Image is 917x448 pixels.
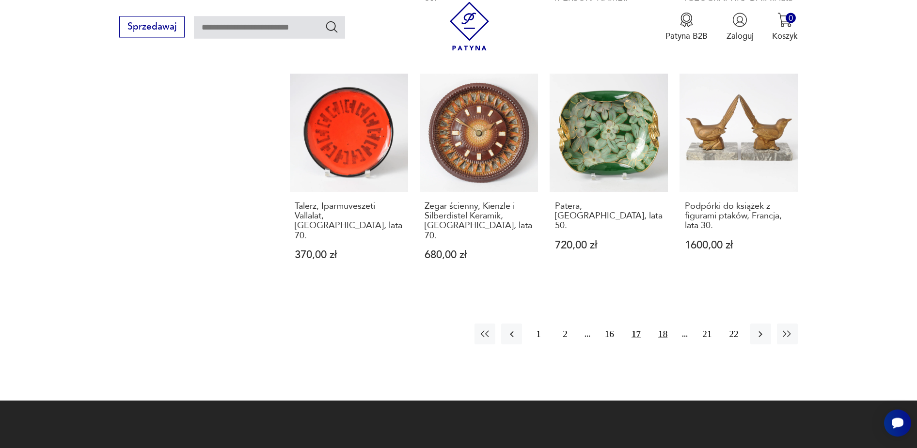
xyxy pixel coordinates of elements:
[555,240,663,250] p: 720,00 zł
[777,12,792,27] img: Ikona koszyka
[425,201,533,241] h3: Zegar ścienny, Kienzle i Silberdistel Keramik, [GEOGRAPHIC_DATA], lata 70.
[295,201,403,241] h3: Talerz, Iparmuveszeti Vallalat, [GEOGRAPHIC_DATA], lata 70.
[723,324,744,344] button: 22
[772,12,798,41] button: 0Koszyk
[425,250,533,260] p: 680,00 zł
[290,74,408,283] a: Talerz, Iparmuveszeti Vallalat, Węgry, lata 70.Talerz, Iparmuveszeti Vallalat, [GEOGRAPHIC_DATA],...
[325,19,339,33] button: Szukaj
[685,201,793,231] h3: Podpórki do książek z figurami ptaków, Francja, lata 30.
[696,324,717,344] button: 21
[555,201,663,231] h3: Patera, [GEOGRAPHIC_DATA], lata 50.
[665,12,708,41] a: Ikona medaluPatyna B2B
[599,324,620,344] button: 16
[727,12,754,41] button: Zaloguj
[786,13,796,23] div: 0
[727,30,754,41] p: Zaloguj
[665,30,708,41] p: Patyna B2B
[665,12,708,41] button: Patyna B2B
[772,30,798,41] p: Koszyk
[295,250,403,260] p: 370,00 zł
[680,74,798,283] a: Podpórki do książek z figurami ptaków, Francja, lata 30.Podpórki do książek z figurami ptaków, Fr...
[626,324,647,344] button: 17
[119,16,185,37] button: Sprzedawaj
[528,324,549,344] button: 1
[884,409,911,436] iframe: Smartsupp widget button
[679,12,694,27] img: Ikona medalu
[555,324,576,344] button: 2
[732,12,747,27] img: Ikonka użytkownika
[685,240,793,250] p: 1600,00 zł
[420,74,538,283] a: Zegar ścienny, Kienzle i Silberdistel Keramik, Niemcy, lata 70.Zegar ścienny, Kienzle i Silberdis...
[652,324,673,344] button: 18
[550,74,668,283] a: Patera, Włochy, lata 50.Patera, [GEOGRAPHIC_DATA], lata 50.720,00 zł
[119,23,185,31] a: Sprzedawaj
[445,1,494,50] img: Patyna - sklep z meblami i dekoracjami vintage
